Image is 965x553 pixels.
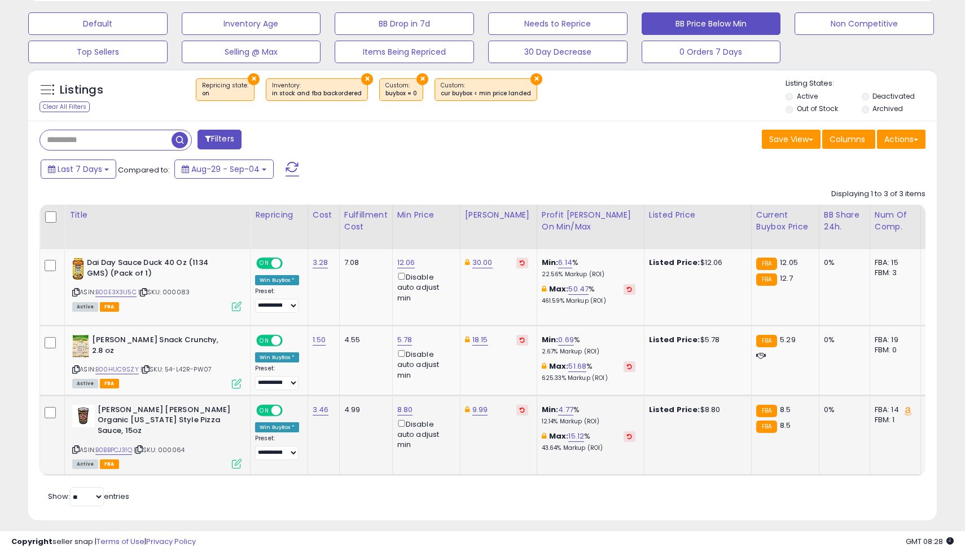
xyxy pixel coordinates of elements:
div: 0% [824,258,861,268]
p: 43.64% Markup (ROI) [542,444,635,452]
div: Disable auto adjust min [397,348,451,381]
button: Save View [762,130,821,149]
div: Min Price [397,209,455,221]
a: 8.80 [397,404,413,415]
p: 2.67% Markup (ROI) [542,348,635,356]
span: Custom: [441,81,531,98]
span: ON [257,336,271,346]
button: Columns [822,130,875,149]
span: All listings currently available for purchase on Amazon [72,379,98,388]
div: Disable auto adjust min [397,271,451,303]
span: All listings currently available for purchase on Amazon [72,459,98,469]
div: Fulfillment Cost [344,209,388,233]
span: OFF [281,259,299,268]
button: × [361,73,373,85]
div: Cost [313,209,335,221]
span: Aug-29 - Sep-04 [191,163,260,175]
a: B00HUC9SZY [95,365,139,374]
div: 0% [824,335,861,345]
div: ASIN: [72,335,242,387]
div: % [542,258,635,278]
p: Listing States: [786,78,936,89]
b: Max: [549,361,569,371]
div: 4.99 [344,405,384,415]
button: Top Sellers [28,41,168,63]
button: Needs to Reprice [488,12,628,35]
div: in stock and fba backordered [272,90,362,98]
div: Title [69,209,245,221]
div: % [542,405,635,426]
div: FBA: 19 [875,335,912,345]
div: % [542,361,635,382]
div: Win BuyBox * [255,352,299,362]
div: 0% [824,405,861,415]
div: Displaying 1 to 3 of 3 items [831,189,925,200]
a: 30.00 [472,257,493,268]
span: FBA [100,459,119,469]
span: 8.5 [780,404,791,415]
div: ASIN: [72,405,242,467]
b: Listed Price: [649,257,700,268]
span: ON [257,259,271,268]
span: | SKU: 000083 [138,287,190,297]
span: All listings currently available for purchase on Amazon [72,302,98,312]
div: FBM: 3 [875,268,912,278]
a: B0BBPCJ31Q [95,445,132,455]
th: The percentage added to the cost of goods (COGS) that forms the calculator for Min & Max prices. [537,205,644,249]
button: Default [28,12,168,35]
p: 625.33% Markup (ROI) [542,374,635,382]
button: Aug-29 - Sep-04 [174,160,274,179]
a: 6.14 [558,257,572,268]
a: 3.46 [313,404,329,415]
small: FBA [756,405,777,417]
span: Show: entries [48,491,129,502]
span: | SKU: 000064 [134,445,185,454]
div: seller snap | | [11,537,196,547]
b: Max: [549,284,569,294]
a: 15.12 [568,431,584,442]
div: % [542,335,635,356]
div: BB Share 24h. [824,209,865,233]
div: Profit [PERSON_NAME] on Min/Max [542,209,639,233]
small: Avg Win Price. [925,233,932,243]
span: ON [257,405,271,415]
span: Custom: [385,81,417,98]
div: $12.06 [649,258,743,268]
span: OFF [281,336,299,346]
button: 0 Orders 7 Days [642,41,781,63]
div: FBM: 1 [875,415,912,425]
div: buybox = 0 [385,90,417,98]
div: cur buybox < min price landed [441,90,531,98]
button: BB Price Below Min [642,12,781,35]
label: Deactivated [872,91,915,101]
div: Clear All Filters [40,101,90,112]
span: 12.05 [780,257,798,268]
div: $5.78 [649,335,743,345]
div: Repricing [255,209,303,221]
b: [PERSON_NAME] Snack Crunchy, 2.8 oz [92,335,229,359]
div: 4.55 [344,335,384,345]
button: Non Competitive [795,12,934,35]
p: 461.59% Markup (ROI) [542,297,635,305]
b: Listed Price: [649,334,700,345]
a: B00E3X3U5C [95,287,137,297]
img: 51e2IV+YJjS._SL40_.jpg [72,335,89,357]
div: [PERSON_NAME] [465,209,532,221]
div: % [542,431,635,452]
span: 2025-09-12 08:28 GMT [906,536,954,547]
button: Filters [198,130,242,149]
span: | SKU: 54-L42R-PW07 [141,365,212,374]
label: Active [797,91,818,101]
div: Listed Price [649,209,747,221]
button: Last 7 Days [41,160,116,179]
a: Privacy Policy [146,536,196,547]
a: 50.47 [568,284,589,295]
label: Archived [872,104,903,113]
button: Selling @ Max [182,41,321,63]
div: Current Buybox Price [756,209,814,233]
a: 0.69 [558,334,574,346]
span: Columns [830,134,865,145]
p: 12.14% Markup (ROI) [542,418,635,426]
a: 1.50 [313,334,326,346]
span: Repricing state : [202,81,248,98]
